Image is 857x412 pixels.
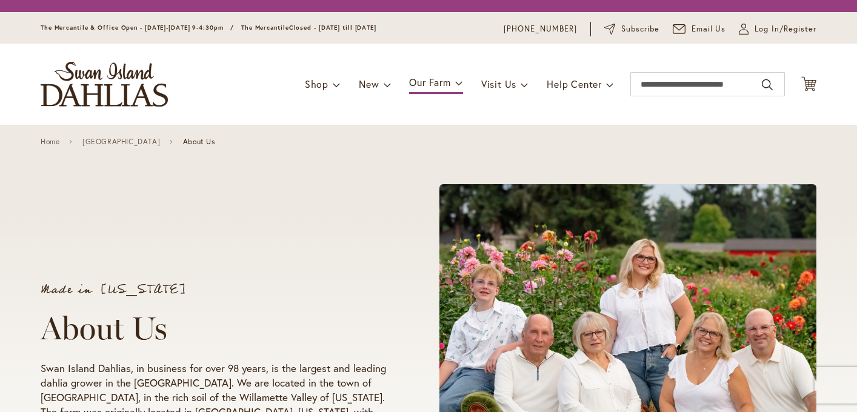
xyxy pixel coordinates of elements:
[359,78,379,90] span: New
[604,23,659,35] a: Subscribe
[673,23,726,35] a: Email Us
[409,76,450,88] span: Our Farm
[41,138,59,146] a: Home
[504,23,577,35] a: [PHONE_NUMBER]
[692,23,726,35] span: Email Us
[621,23,659,35] span: Subscribe
[481,78,516,90] span: Visit Us
[762,75,773,95] button: Search
[739,23,816,35] a: Log In/Register
[41,310,393,347] h1: About Us
[755,23,816,35] span: Log In/Register
[82,138,160,146] a: [GEOGRAPHIC_DATA]
[41,284,393,296] p: Made in [US_STATE]
[305,78,328,90] span: Shop
[41,24,289,32] span: The Mercantile & Office Open - [DATE]-[DATE] 9-4:30pm / The Mercantile
[183,138,215,146] span: About Us
[41,62,168,107] a: store logo
[547,78,602,90] span: Help Center
[289,24,376,32] span: Closed - [DATE] till [DATE]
